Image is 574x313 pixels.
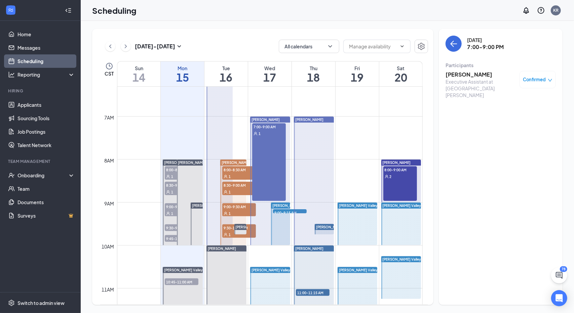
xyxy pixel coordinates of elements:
[8,300,15,306] svg: Settings
[248,72,292,83] h1: 17
[415,40,428,53] button: Settings
[229,232,231,237] span: 1
[17,172,69,179] div: Onboarding
[161,61,204,86] a: September 15, 2025
[295,118,323,122] span: [PERSON_NAME]
[17,300,65,306] div: Switch to admin view
[446,71,516,78] h3: [PERSON_NAME]
[166,190,170,194] svg: User
[204,61,248,86] a: September 16, 2025
[222,182,256,188] span: 8:30-9:00 AM
[224,233,228,237] svg: User
[336,61,379,86] a: September 19, 2025
[273,209,307,216] span: 9:00-9:15 AM
[522,6,530,14] svg: Notifications
[105,62,113,70] svg: Clock
[252,118,280,122] span: [PERSON_NAME]
[446,36,462,52] button: back-button
[121,41,131,51] button: ChevronRight
[101,286,116,293] div: 11am
[166,175,170,179] svg: User
[165,278,198,285] span: 10:45-11:00 AM
[165,235,198,242] span: 9:45-10:00 AM
[551,290,567,306] div: Open Intercom Messenger
[17,182,75,195] a: Team
[555,271,563,279] svg: ChatActive
[17,54,75,68] a: Scheduling
[292,72,335,83] h1: 18
[229,211,231,216] span: 1
[390,174,392,179] span: 2
[272,204,311,208] span: [PERSON_NAME] Valley
[171,174,173,179] span: 1
[192,204,231,208] span: [PERSON_NAME] Valley
[17,28,75,41] a: Home
[417,42,425,50] svg: Settings
[7,7,14,13] svg: WorkstreamLogo
[399,44,405,49] svg: ChevronDown
[164,268,203,272] span: [PERSON_NAME] Valley
[327,43,334,50] svg: ChevronDown
[135,43,175,50] h3: [DATE] - [DATE]
[175,42,183,50] svg: SmallChevronDown
[17,41,75,54] a: Messages
[548,78,552,83] span: down
[467,37,504,43] div: [DATE]
[248,65,292,72] div: Wed
[166,212,170,216] svg: User
[8,88,74,94] div: Hiring
[450,40,458,48] svg: ArrowLeft
[248,61,292,86] a: September 17, 2025
[103,114,116,121] div: 7am
[336,72,379,83] h1: 19
[385,175,389,179] svg: User
[295,247,323,251] span: [PERSON_NAME]
[101,243,116,250] div: 10am
[224,175,228,179] svg: User
[103,200,116,207] div: 9am
[17,98,75,111] a: Applicants
[259,131,261,136] span: 1
[379,65,422,72] div: Sat
[161,72,204,83] h1: 15
[254,132,258,136] svg: User
[279,40,339,53] button: All calendarsChevronDown
[222,224,256,231] span: 9:30-10:00 AM
[107,42,114,50] svg: ChevronLeft
[17,209,75,222] a: SurveysCrown
[164,161,192,165] span: [PERSON_NAME]
[236,225,264,229] span: [PERSON_NAME]
[171,211,173,216] span: 1
[446,62,556,69] div: Participants
[553,7,559,13] div: KR
[17,111,75,125] a: Sourcing Tools
[204,65,248,72] div: Tue
[208,247,236,251] span: [PERSON_NAME]
[117,61,160,86] a: September 14, 2025
[8,159,74,164] div: Team Management
[446,78,516,98] div: Executive Assistant at [GEOGRAPHIC_DATA][PERSON_NAME]
[229,190,231,194] span: 1
[204,72,248,83] h1: 16
[252,268,290,272] span: [PERSON_NAME] Valley
[379,72,422,83] h1: 20
[383,257,421,261] span: [PERSON_NAME] Valley
[349,43,397,50] input: Manage availability
[316,225,344,229] span: [PERSON_NAME]
[105,70,114,77] span: CST
[336,65,379,72] div: Fri
[222,166,256,173] span: 8:00-8:30 AM
[383,166,417,173] span: 8:00-9:00 AM
[379,61,422,86] a: September 20, 2025
[560,266,567,272] div: 78
[65,7,72,14] svg: Collapse
[224,212,228,216] svg: User
[117,65,160,72] div: Sun
[117,72,160,83] h1: 14
[17,125,75,138] a: Job Postings
[222,203,256,210] span: 9:00-9:30 AM
[17,195,75,209] a: Documents
[292,65,335,72] div: Thu
[165,203,198,210] span: 9:00-9:30 AM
